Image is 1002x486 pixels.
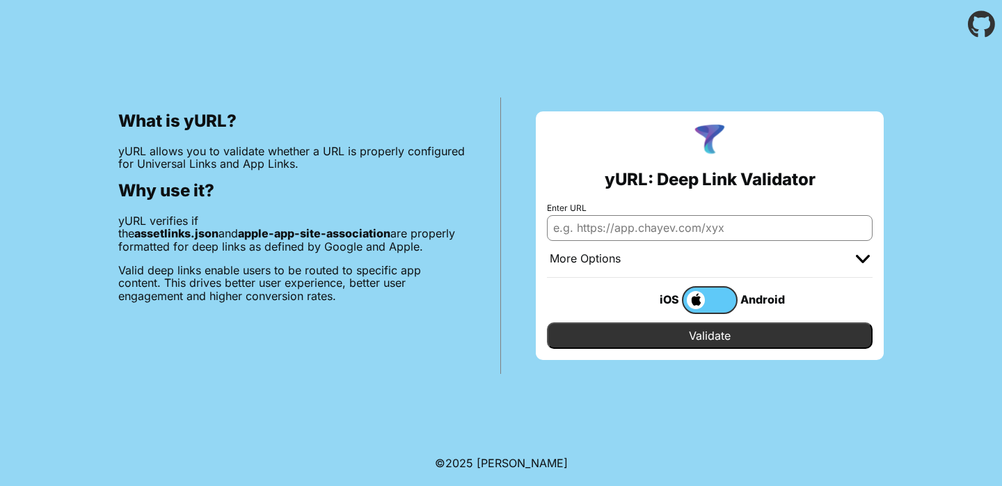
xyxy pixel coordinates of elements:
div: Android [738,290,793,308]
div: iOS [626,290,682,308]
p: yURL verifies if the and are properly formatted for deep links as defined by Google and Apple. [118,214,466,253]
img: yURL Logo [692,123,728,159]
p: yURL allows you to validate whether a URL is properly configured for Universal Links and App Links. [118,145,466,171]
input: e.g. https://app.chayev.com/xyx [547,215,873,240]
a: Michael Ibragimchayev's Personal Site [477,456,568,470]
b: assetlinks.json [134,226,218,240]
h2: What is yURL? [118,111,466,131]
footer: © [435,440,568,486]
label: Enter URL [547,203,873,213]
span: 2025 [445,456,473,470]
b: apple-app-site-association [238,226,390,240]
input: Validate [547,322,873,349]
h2: yURL: Deep Link Validator [605,170,816,189]
h2: Why use it? [118,181,466,201]
p: Valid deep links enable users to be routed to specific app content. This drives better user exper... [118,264,466,302]
div: More Options [550,252,621,266]
img: chevron [856,255,870,263]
